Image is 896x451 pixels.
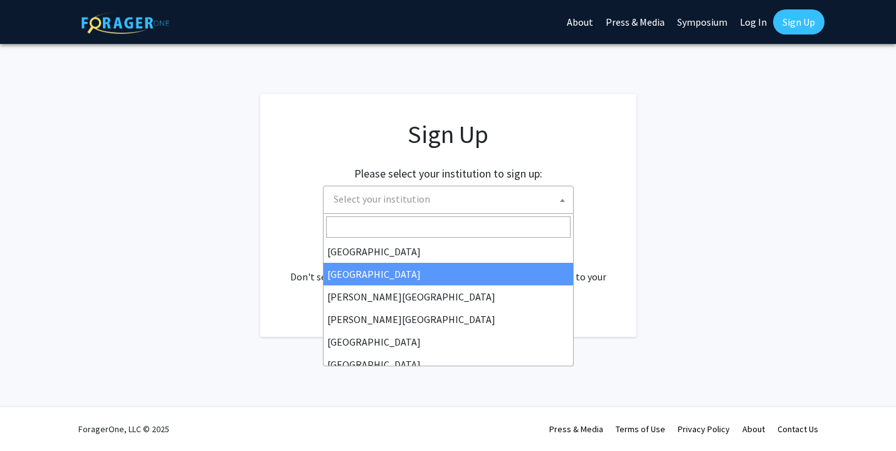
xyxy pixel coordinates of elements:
img: ForagerOne Logo [82,12,169,34]
h1: Sign Up [285,119,611,149]
li: [PERSON_NAME][GEOGRAPHIC_DATA] [324,285,573,308]
span: Select your institution [334,193,430,205]
a: Sign Up [773,9,825,34]
li: [PERSON_NAME][GEOGRAPHIC_DATA] [324,308,573,331]
div: Already have an account? . Don't see your institution? about bringing ForagerOne to your institut... [285,239,611,299]
a: Contact Us [777,423,818,435]
iframe: Chat [9,395,53,442]
h2: Please select your institution to sign up: [354,167,542,181]
li: [GEOGRAPHIC_DATA] [324,240,573,263]
div: ForagerOne, LLC © 2025 [78,407,169,451]
span: Select your institution [329,186,573,212]
input: Search [326,216,571,238]
li: [GEOGRAPHIC_DATA] [324,263,573,285]
li: [GEOGRAPHIC_DATA] [324,353,573,376]
a: Terms of Use [616,423,665,435]
li: [GEOGRAPHIC_DATA] [324,331,573,353]
span: Select your institution [323,186,574,214]
a: About [742,423,765,435]
a: Privacy Policy [678,423,730,435]
a: Press & Media [549,423,603,435]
